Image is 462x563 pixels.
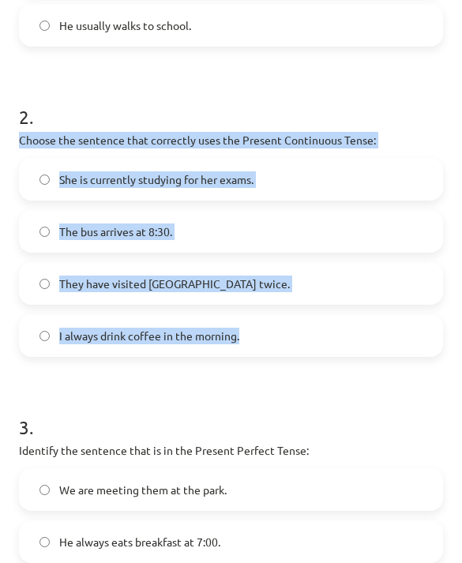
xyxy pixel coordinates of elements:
[59,328,239,344] span: I always drink coffee in the morning.
[39,537,50,547] input: He always eats breakfast at 7:00.
[39,331,50,341] input: I always drink coffee in the morning.
[39,227,50,237] input: The bus arrives at 8:30.
[19,388,443,437] h1: 3 .
[39,279,50,289] input: They have visited [GEOGRAPHIC_DATA] twice.
[59,223,172,240] span: The bus arrives at 8:30.
[59,171,254,188] span: She is currently studying for her exams.
[39,175,50,185] input: She is currently studying for her exams.
[59,276,290,292] span: They have visited [GEOGRAPHIC_DATA] twice.
[19,78,443,127] h1: 2 .
[59,534,220,550] span: He always eats breakfast at 7:00.
[19,442,443,459] p: Identify the sentence that is in the Present Perfect Tense:
[39,21,50,31] input: He usually walks to school.
[39,485,50,495] input: We are meeting them at the park.
[59,17,191,34] span: He usually walks to school.
[59,482,227,498] span: We are meeting them at the park.
[19,132,443,148] p: Choose the sentence that correctly uses the Present Continuous Tense:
